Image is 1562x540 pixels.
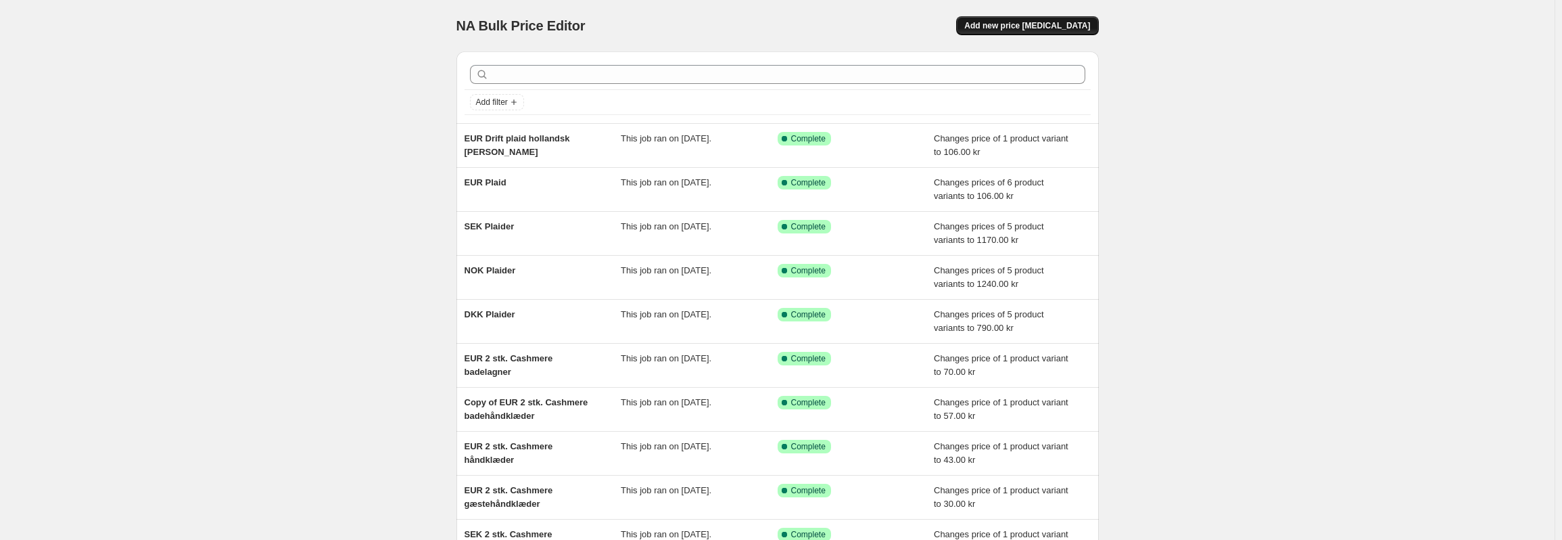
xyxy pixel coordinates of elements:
[465,441,553,465] span: EUR 2 stk. Cashmere håndklæder
[465,221,515,231] span: SEK Plaider
[934,177,1044,201] span: Changes prices of 6 product variants to 106.00 kr
[934,221,1044,245] span: Changes prices of 5 product variants to 1170.00 kr
[934,265,1044,289] span: Changes prices of 5 product variants to 1240.00 kr
[791,397,826,408] span: Complete
[465,397,588,421] span: Copy of EUR 2 stk. Cashmere badehåndklæder
[621,221,711,231] span: This job ran on [DATE].
[964,20,1090,31] span: Add new price [MEDICAL_DATA]
[621,397,711,407] span: This job ran on [DATE].
[956,16,1098,35] button: Add new price [MEDICAL_DATA]
[465,309,515,319] span: DKK Plaider
[791,221,826,232] span: Complete
[465,485,553,509] span: EUR 2 stk. Cashmere gæstehåndklæder
[621,529,711,539] span: This job ran on [DATE].
[934,485,1068,509] span: Changes price of 1 product variant to 30.00 kr
[791,353,826,364] span: Complete
[934,441,1068,465] span: Changes price of 1 product variant to 43.00 kr
[934,353,1068,377] span: Changes price of 1 product variant to 70.00 kr
[791,309,826,320] span: Complete
[470,94,524,110] button: Add filter
[934,309,1044,333] span: Changes prices of 5 product variants to 790.00 kr
[791,441,826,452] span: Complete
[621,353,711,363] span: This job ran on [DATE].
[791,133,826,144] span: Complete
[621,441,711,451] span: This job ran on [DATE].
[934,397,1068,421] span: Changes price of 1 product variant to 57.00 kr
[791,485,826,496] span: Complete
[791,265,826,276] span: Complete
[465,133,570,157] span: EUR Drift plaid hollandsk [PERSON_NAME]
[456,18,586,33] span: NA Bulk Price Editor
[621,133,711,143] span: This job ran on [DATE].
[791,529,826,540] span: Complete
[934,133,1068,157] span: Changes price of 1 product variant to 106.00 kr
[465,177,506,187] span: EUR Plaid
[621,485,711,495] span: This job ran on [DATE].
[621,309,711,319] span: This job ran on [DATE].
[465,265,516,275] span: NOK Plaider
[791,177,826,188] span: Complete
[621,265,711,275] span: This job ran on [DATE].
[476,97,508,108] span: Add filter
[621,177,711,187] span: This job ran on [DATE].
[465,353,553,377] span: EUR 2 stk. Cashmere badelagner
